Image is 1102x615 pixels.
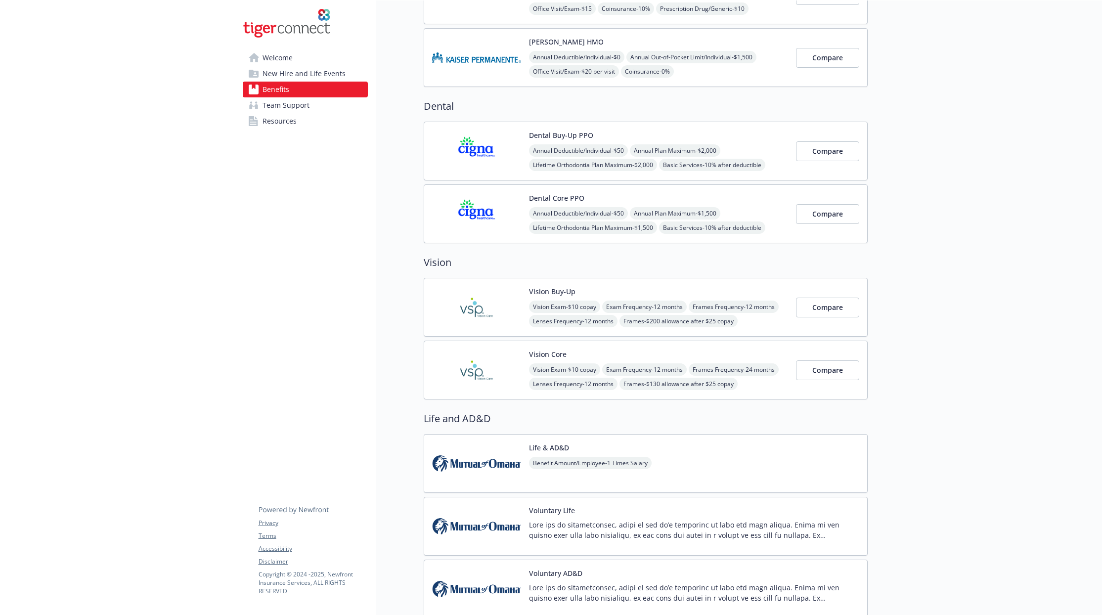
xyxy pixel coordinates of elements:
button: Dental Buy-Up PPO [529,130,593,140]
span: Vision Exam - $10 copay [529,363,600,376]
span: Frames Frequency - 24 months [689,363,779,376]
a: New Hire and Life Events [243,66,368,82]
button: Compare [796,141,859,161]
button: Dental Core PPO [529,193,584,203]
span: Coinsurance - 10% [598,2,654,15]
span: New Hire and Life Events [263,66,346,82]
img: CIGNA carrier logo [432,193,521,235]
span: Resources [263,113,297,129]
span: Office Visit/Exam - $15 [529,2,596,15]
span: Coinsurance - 0% [621,65,674,78]
span: Frames Frequency - 12 months [689,301,779,313]
span: Compare [812,209,843,219]
span: Office Visit/Exam - $20 per visit [529,65,619,78]
p: Copyright © 2024 - 2025 , Newfront Insurance Services, ALL RIGHTS RESERVED [259,570,367,595]
span: Benefits [263,82,289,97]
span: Annual Plan Maximum - $1,500 [630,207,720,220]
img: CIGNA carrier logo [432,130,521,172]
span: Prescription Drug/Generic - $10 [656,2,749,15]
span: Basic Services - 10% after deductible [659,221,765,234]
span: Annual Out-of-Pocket Limit/Individual - $1,500 [626,51,756,63]
span: Lenses Frequency - 12 months [529,315,617,327]
span: Vision Exam - $10 copay [529,301,600,313]
h2: Dental [424,99,868,114]
span: Lifetime Orthodontia Plan Maximum - $1,500 [529,221,657,234]
button: Vision Buy-Up [529,286,575,297]
span: Exam Frequency - 12 months [602,301,687,313]
span: Annual Plan Maximum - $2,000 [630,144,720,157]
button: Compare [796,360,859,380]
span: Lenses Frequency - 12 months [529,378,617,390]
button: Life & AD&D [529,442,569,453]
span: Compare [812,303,843,312]
img: Vision Service Plan carrier logo [432,349,521,391]
span: Compare [812,365,843,375]
button: Voluntary AD&D [529,568,582,578]
img: Vision Service Plan carrier logo [432,286,521,328]
span: Welcome [263,50,293,66]
button: [PERSON_NAME] HMO [529,37,604,47]
img: Mutual of Omaha Insurance Company carrier logo [432,442,521,484]
button: Vision Core [529,349,567,359]
a: Benefits [243,82,368,97]
button: Voluntary Life [529,505,575,516]
h2: Vision [424,255,868,270]
a: Resources [243,113,368,129]
span: Annual Deductible/Individual - $50 [529,144,628,157]
span: Exam Frequency - 12 months [602,363,687,376]
h2: Life and AD&D [424,411,868,426]
button: Compare [796,298,859,317]
span: Team Support [263,97,309,113]
span: Compare [812,146,843,156]
span: Basic Services - 10% after deductible [659,159,765,171]
span: Lifetime Orthodontia Plan Maximum - $2,000 [529,159,657,171]
img: Kaiser Permanente Insurance Company carrier logo [432,37,521,79]
img: Mutual of Omaha Insurance Company carrier logo [432,505,521,547]
span: Annual Deductible/Individual - $50 [529,207,628,220]
span: Frames - $200 allowance after $25 copay [619,315,738,327]
p: Lore ips do sitametconsec, adipi el sed do’e temporinc ut labo etd magn aliqua. Enima mi ven quis... [529,582,859,603]
a: Welcome [243,50,368,66]
button: Compare [796,204,859,224]
span: Frames - $130 allowance after $25 copay [619,378,738,390]
a: Team Support [243,97,368,113]
button: Compare [796,48,859,68]
a: Privacy [259,519,367,527]
span: Compare [812,53,843,62]
span: Annual Deductible/Individual - $0 [529,51,624,63]
span: Benefit Amount/Employee - 1 Times Salary [529,457,652,469]
a: Disclaimer [259,557,367,566]
a: Terms [259,531,367,540]
a: Accessibility [259,544,367,553]
p: Lore ips do sitametconsec, adipi el sed do’e temporinc ut labo etd magn aliqua. Enima mi ven quis... [529,520,859,540]
img: Mutual of Omaha Insurance Company carrier logo [432,568,521,610]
